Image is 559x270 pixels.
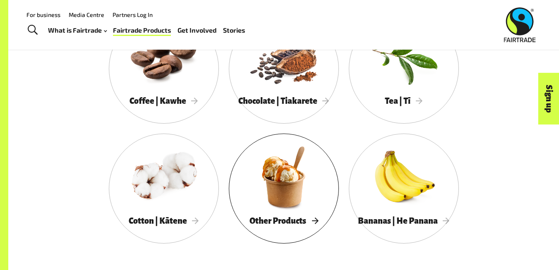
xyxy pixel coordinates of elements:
[48,24,107,36] a: What is Fairtrade
[349,134,459,244] a: Bananas | He Panana
[223,24,245,36] a: Stories
[109,14,219,124] a: Coffee | Kawhe
[178,24,216,36] a: Get Involved
[113,11,153,18] a: Partners Log In
[69,11,104,18] a: Media Centre
[130,96,198,105] span: Coffee | Kawhe
[250,216,318,225] span: Other Products
[129,216,199,225] span: Cotton | Kātene
[229,134,339,244] a: Other Products
[349,14,459,124] a: Tea | Tī
[113,24,171,36] a: Fairtrade Products
[229,14,339,124] a: Chocolate | Tiakarete
[504,7,536,42] img: Fairtrade Australia New Zealand logo
[358,216,450,225] span: Bananas | He Panana
[109,134,219,244] a: Cotton | Kātene
[385,96,422,105] span: Tea | Tī
[238,96,329,105] span: Chocolate | Tiakarete
[26,11,60,18] a: For business
[22,20,43,41] a: Toggle Search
